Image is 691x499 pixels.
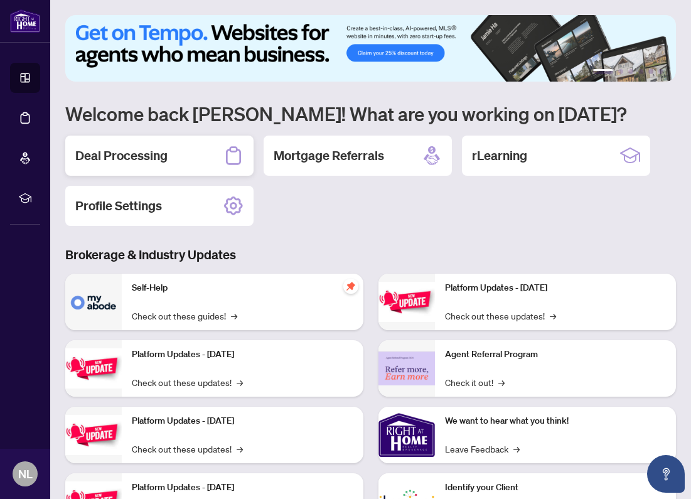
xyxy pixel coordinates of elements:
h2: Deal Processing [75,147,168,164]
a: Check out these updates!→ [132,442,243,456]
a: Check out these guides!→ [132,309,237,323]
p: Platform Updates - [DATE] [132,414,353,428]
p: Platform Updates - [DATE] [445,281,667,295]
img: Platform Updates - June 23, 2025 [378,282,435,321]
img: Platform Updates - July 21, 2025 [65,415,122,454]
p: We want to hear what you think! [445,414,667,428]
span: NL [18,465,33,483]
button: Open asap [647,455,685,493]
p: Identify your Client [445,481,667,495]
span: → [237,442,243,456]
a: Check it out!→ [445,375,505,389]
img: Agent Referral Program [378,351,435,386]
p: Platform Updates - [DATE] [132,348,353,362]
button: 2 [618,69,623,74]
img: Platform Updates - September 16, 2025 [65,348,122,388]
button: 3 [628,69,633,74]
span: → [237,375,243,389]
h2: rLearning [472,147,527,164]
h1: Welcome back [PERSON_NAME]! What are you working on [DATE]? [65,102,676,126]
button: 1 [593,69,613,74]
a: Leave Feedback→ [445,442,520,456]
span: pushpin [343,279,358,294]
img: We want to hear what you think! [378,407,435,463]
h2: Mortgage Referrals [274,147,384,164]
button: 6 [658,69,663,74]
button: 4 [638,69,643,74]
span: → [513,442,520,456]
img: logo [10,9,40,33]
p: Platform Updates - [DATE] [132,481,353,495]
h2: Profile Settings [75,197,162,215]
h3: Brokerage & Industry Updates [65,246,676,264]
a: Check out these updates!→ [445,309,556,323]
p: Self-Help [132,281,353,295]
p: Agent Referral Program [445,348,667,362]
span: → [498,375,505,389]
span: → [231,309,237,323]
button: 5 [648,69,653,74]
span: → [550,309,556,323]
a: Check out these updates!→ [132,375,243,389]
img: Slide 0 [65,15,676,82]
img: Self-Help [65,274,122,330]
